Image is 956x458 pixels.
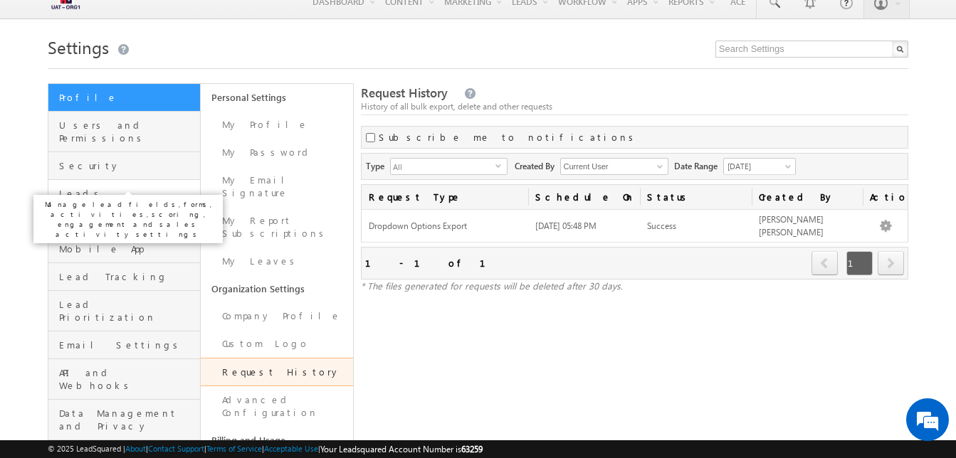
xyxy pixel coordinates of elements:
em: Start Chat [194,356,258,375]
span: Data Management and Privacy [59,407,196,432]
a: Email Settings [48,331,200,359]
span: 63259 [461,444,483,454]
a: Organization Settings [201,275,353,302]
a: Request History [201,358,353,386]
a: My Email Signature [201,166,353,207]
a: Billing and Usage [201,427,353,454]
a: prev [811,252,839,275]
a: Security [48,152,200,180]
a: My Profile [201,111,353,139]
p: Manage lead fields, forms, activities, scoring, engagement and sales activity settings [39,199,217,239]
span: Type [366,158,390,173]
span: 1 [846,251,873,275]
a: Personal Settings [201,84,353,111]
a: Lead Prioritization [48,291,200,331]
a: Profile [48,84,200,112]
a: Data Management and Privacy [48,400,200,440]
textarea: Type your message and hit 'Enter' [19,132,260,343]
a: next [878,252,904,275]
a: Created By [752,185,863,209]
a: Request Type [362,185,529,209]
input: Search Settings [715,41,908,58]
span: Settings [48,36,109,58]
div: Chat with us now [74,75,239,93]
span: Actions [863,185,908,209]
a: API and Webhooks [48,359,200,400]
span: * The files generated for requests will be deleted after 30 days. [361,279,623,292]
label: Subscribe me to notifications [379,131,639,144]
span: Lead Tracking [59,270,196,283]
span: Lead Prioritization [59,298,196,324]
a: Acceptable Use [264,444,318,453]
a: Leads [48,180,200,208]
div: 1 - 1 of 1 [365,255,503,271]
span: All [391,159,495,174]
a: My Report Subscriptions [201,207,353,247]
span: Security [59,159,196,172]
span: [DATE] [724,160,792,173]
img: d_60004797649_company_0_60004797649 [24,75,60,93]
a: Show All Items [649,159,667,174]
span: prev [811,251,838,275]
div: All [390,158,508,175]
a: Terms of Service [206,444,262,453]
div: Minimize live chat window [233,7,268,41]
span: Email Settings [59,339,196,351]
span: [DATE] 05:48 PM [535,220,597,231]
span: Success [647,220,676,231]
span: Your Leadsquared Account Number is [320,444,483,454]
a: Mobile App [48,235,200,263]
span: Leads [59,187,196,200]
a: About [125,444,146,453]
span: next [878,251,904,275]
span: API and Webhooks [59,366,196,392]
input: Type to Search [560,158,668,175]
span: Mobile App [59,243,196,255]
a: My Leaves [201,247,353,275]
span: Dropdown Options Export [369,220,522,233]
span: Profile [59,91,196,104]
div: History of all bulk export, delete and other requests [361,100,908,113]
span: Created By [515,158,560,173]
span: © 2025 LeadSquared | | | | | [48,442,483,456]
span: Date Range [674,158,723,173]
span: Users and Permissions [59,119,196,144]
span: [PERSON_NAME] [PERSON_NAME] [759,214,824,238]
a: Users and Permissions [48,112,200,152]
span: select [495,162,507,169]
a: Status [640,185,752,209]
a: My Password [201,139,353,166]
a: Company Profile [201,302,353,330]
a: Custom Logo [201,330,353,358]
span: Request History [361,85,448,101]
a: Advanced Configuration [201,386,353,427]
a: Contact Support [148,444,204,453]
a: Schedule On [528,185,640,209]
a: Lead Tracking [48,263,200,291]
a: [DATE] [723,158,796,175]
